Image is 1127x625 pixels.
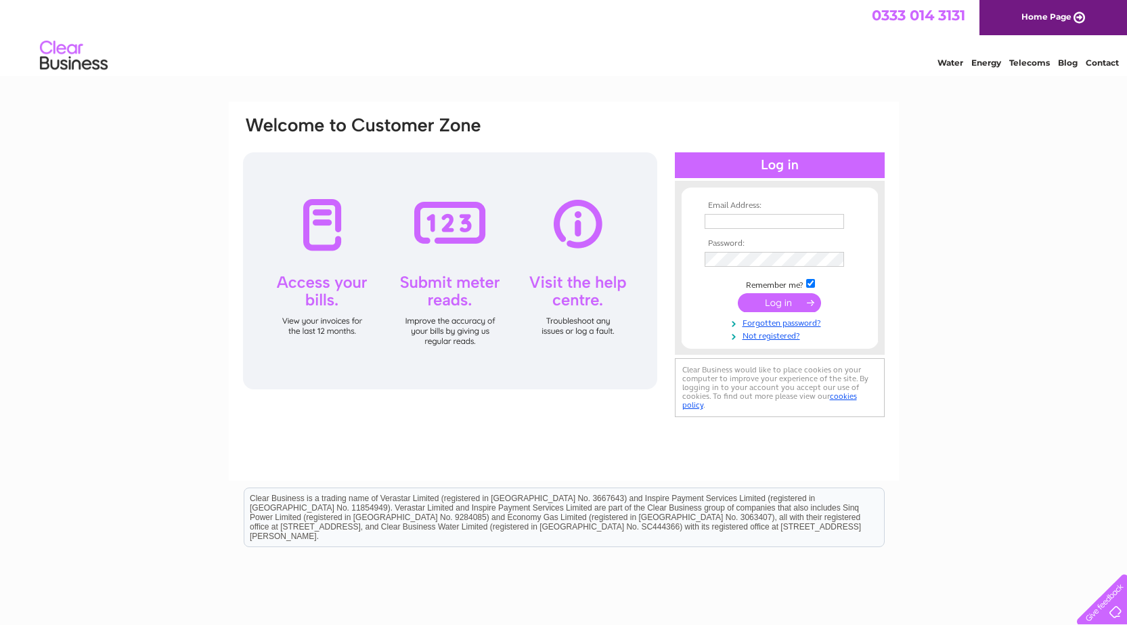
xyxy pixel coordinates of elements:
[705,328,858,341] a: Not registered?
[39,35,108,77] img: logo.png
[872,7,965,24] a: 0333 014 3131
[1009,58,1050,68] a: Telecoms
[675,358,885,417] div: Clear Business would like to place cookies on your computer to improve your experience of the sit...
[705,316,858,328] a: Forgotten password?
[1058,58,1078,68] a: Blog
[971,58,1001,68] a: Energy
[738,293,821,312] input: Submit
[1086,58,1119,68] a: Contact
[701,277,858,290] td: Remember me?
[937,58,963,68] a: Water
[682,391,857,410] a: cookies policy
[244,7,884,66] div: Clear Business is a trading name of Verastar Limited (registered in [GEOGRAPHIC_DATA] No. 3667643...
[701,201,858,211] th: Email Address:
[701,239,858,249] th: Password:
